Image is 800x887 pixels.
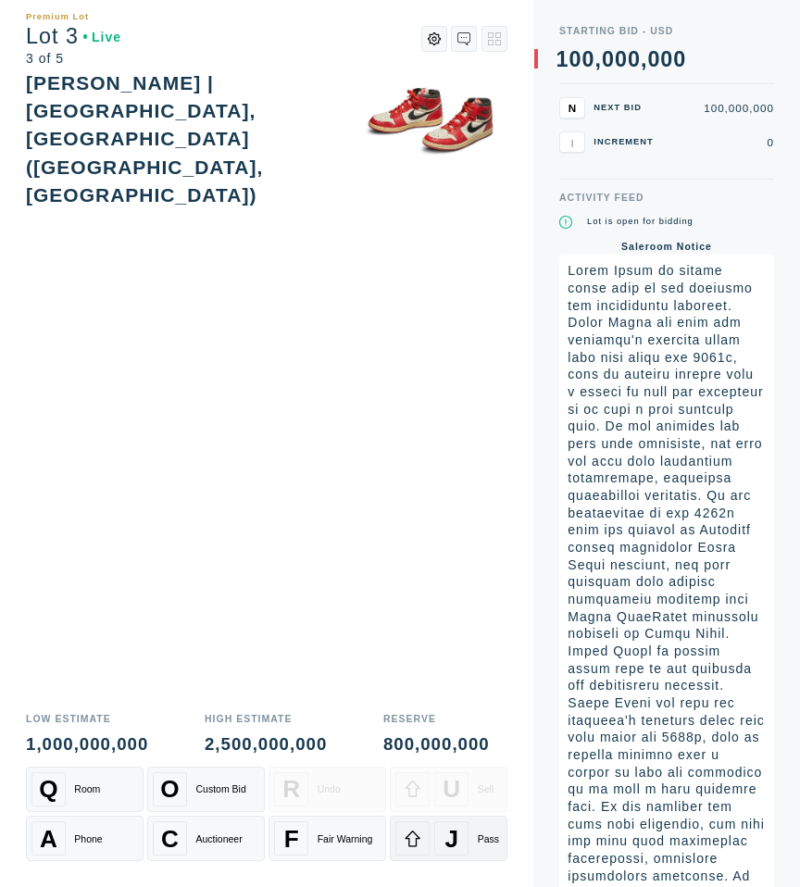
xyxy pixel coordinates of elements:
div: Live [83,31,122,44]
div: Phone [74,833,102,844]
div: Lot 3 [26,26,121,47]
span: Q [39,775,57,804]
span: J [445,824,459,853]
div: 0 [615,49,628,70]
div: High Estimate [205,714,327,724]
span: U [443,775,460,804]
div: 2,500,000,000 [205,736,327,754]
div: 0 [668,137,774,148]
div: 1,000,000,000 [26,736,148,754]
div: 0 [673,49,686,70]
div: 0 [647,49,660,70]
button: USell [390,767,507,812]
button: QRoom [26,767,144,812]
div: Lot is open for bidding [587,216,694,229]
div: 800,000,000 [383,736,490,754]
div: 0 [602,49,615,70]
span: O [160,775,179,804]
div: Pass [478,833,499,844]
span: N [569,102,576,114]
div: Reserve [383,714,490,724]
button: OCustom Bid [147,767,265,812]
button: RUndo [269,767,386,812]
div: Low Estimate [26,714,148,724]
div: Sell [478,783,494,794]
div: Undo [318,783,341,794]
div: Saleroom Notice [559,242,774,252]
span: I [570,136,573,148]
div: Fair Warning [318,833,373,844]
div: Starting Bid - USD [559,26,774,36]
div: Custom Bid [195,783,245,794]
div: 0 [581,49,594,70]
div: Next Bid [594,104,658,112]
div: Room [74,783,100,794]
button: I [559,131,585,153]
button: JPass [390,816,507,861]
div: , [594,49,601,265]
div: Activity Feed [559,193,774,203]
button: CAuctioneer [147,816,265,861]
div: Premium Lot [26,13,89,21]
div: 3 of 5 [26,52,121,65]
span: A [40,824,57,853]
div: Auctioneer [195,833,242,844]
button: N [559,97,585,119]
div: 0 [660,49,673,70]
div: , [641,49,647,265]
button: FFair Warning [269,816,386,861]
div: 1 [556,49,569,70]
span: R [282,775,300,804]
div: 0 [569,49,581,70]
button: APhone [26,816,144,861]
div: 0 [628,49,641,70]
div: Increment [594,138,658,146]
div: [PERSON_NAME] | [GEOGRAPHIC_DATA], [GEOGRAPHIC_DATA] ([GEOGRAPHIC_DATA], [GEOGRAPHIC_DATA]) [26,72,263,206]
span: C [161,824,179,853]
div: 100,000,000 [668,103,774,114]
span: F [284,824,299,853]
